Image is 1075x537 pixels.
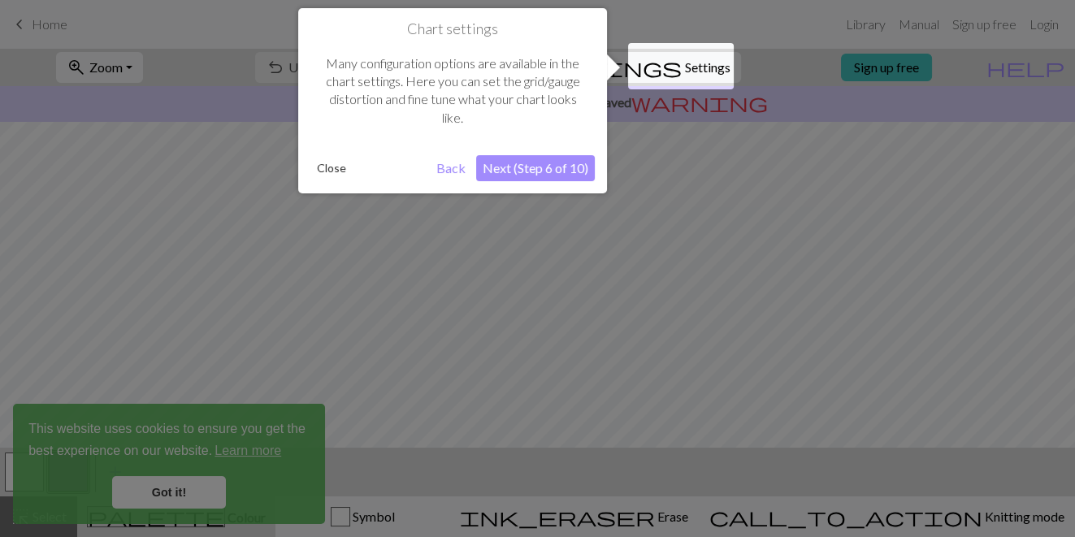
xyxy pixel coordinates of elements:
div: Chart settings [298,8,607,193]
h1: Chart settings [310,20,595,38]
div: Many configuration options are available in the chart settings. Here you can set the grid/gauge d... [310,38,595,144]
button: Next (Step 6 of 10) [476,155,595,181]
button: Close [310,156,353,180]
button: Back [430,155,472,181]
